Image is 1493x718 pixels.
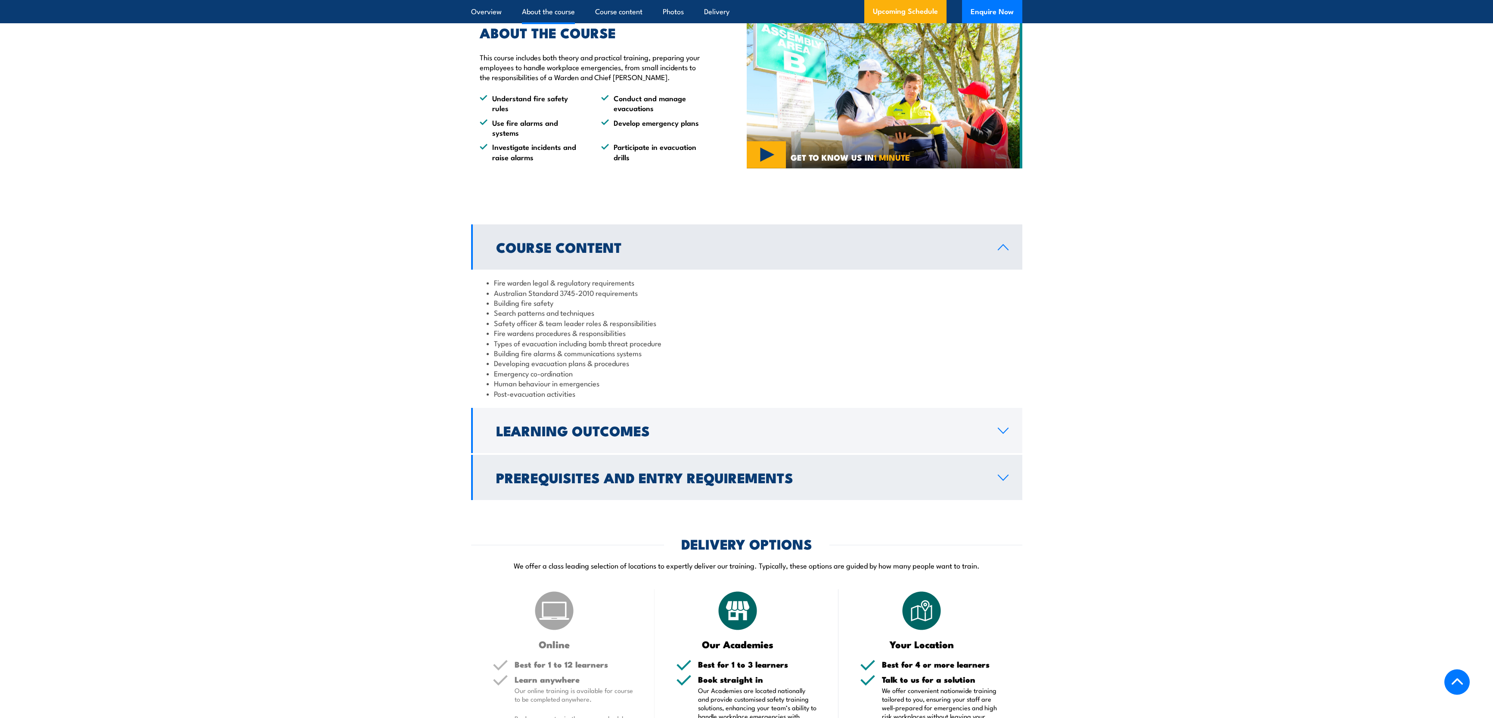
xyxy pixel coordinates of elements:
h2: DELIVERY OPTIONS [681,538,812,550]
li: Human behaviour in emergencies [487,378,1007,388]
li: Post-evacuation activities [487,389,1007,398]
li: Emergency co-ordination [487,368,1007,378]
li: Develop emergency plans [601,118,707,138]
li: Building fire safety [487,298,1007,308]
h5: Best for 1 to 12 learners [515,660,633,668]
li: Fire warden legal & regulatory requirements [487,277,1007,287]
h5: Learn anywhere [515,675,633,684]
h3: Your Location [860,639,984,649]
h3: Our Academies [676,639,800,649]
p: We offer a class leading selection of locations to expertly deliver our training. Typically, thes... [471,560,1022,570]
li: Building fire alarms & communications systems [487,348,1007,358]
li: Developing evacuation plans & procedures [487,358,1007,368]
li: Search patterns and techniques [487,308,1007,317]
h3: Online [493,639,616,649]
img: Fire Warden and Chief Fire Warden Training [747,20,1022,169]
h2: Prerequisites and Entry Requirements [496,471,984,483]
h5: Best for 4 or more learners [882,660,1001,668]
li: Safety officer & team leader roles & responsibilities [487,318,1007,328]
a: Course Content [471,224,1022,270]
li: Understand fire safety rules [480,93,586,113]
h2: Course Content [496,241,984,253]
li: Participate in evacuation drills [601,142,707,162]
a: Learning Outcomes [471,408,1022,453]
a: Prerequisites and Entry Requirements [471,455,1022,500]
h2: Learning Outcomes [496,424,984,436]
li: Use fire alarms and systems [480,118,586,138]
span: GET TO KNOW US IN [791,153,910,161]
h5: Talk to us for a solution [882,675,1001,684]
h5: Best for 1 to 3 learners [698,660,817,668]
h2: ABOUT THE COURSE [480,26,707,38]
li: Types of evacuation including bomb threat procedure [487,338,1007,348]
h5: Book straight in [698,675,817,684]
strong: 1 MINUTE [874,151,910,163]
p: This course includes both theory and practical training, preparing your employees to handle workp... [480,52,707,82]
p: Our online training is available for course to be completed anywhere. [515,686,633,703]
li: Fire wardens procedures & responsibilities [487,328,1007,338]
li: Conduct and manage evacuations [601,93,707,113]
li: Australian Standard 3745-2010 requirements [487,288,1007,298]
li: Investigate incidents and raise alarms [480,142,586,162]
